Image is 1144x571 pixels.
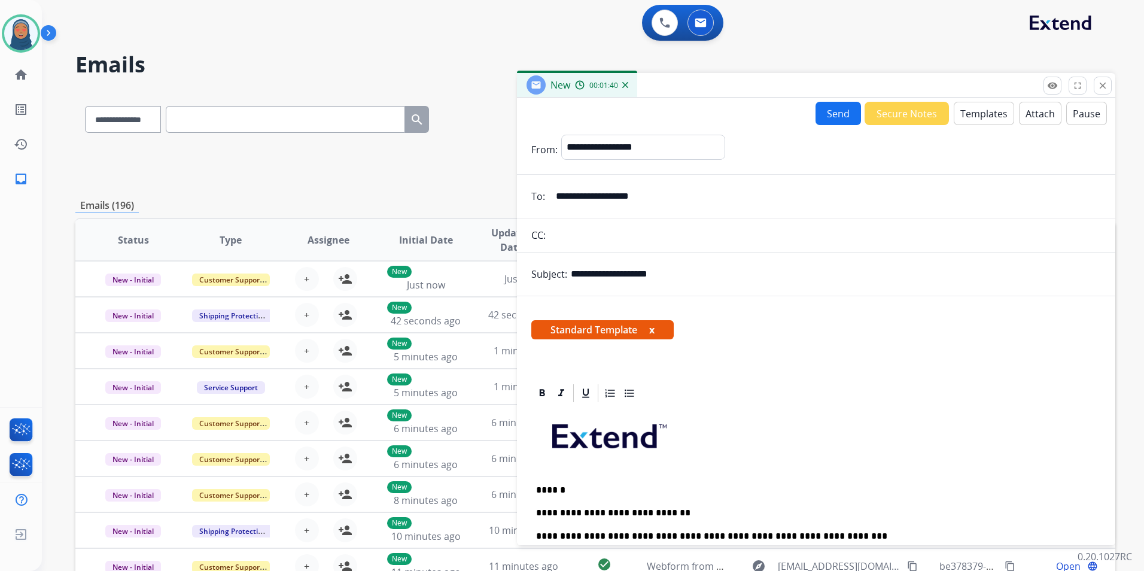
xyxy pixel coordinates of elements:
div: Bold [533,384,551,402]
span: New - Initial [105,417,161,430]
p: New [387,481,412,493]
p: Emails (196) [75,198,139,213]
p: CC: [531,228,546,242]
span: + [304,272,309,286]
span: 00:01:40 [589,81,618,90]
span: + [304,379,309,394]
span: New [550,78,570,92]
span: Customer Support [192,453,270,466]
mat-icon: person_add [338,415,352,430]
mat-icon: home [14,68,28,82]
div: Bullet List [620,384,638,402]
span: Assignee [308,233,349,247]
mat-icon: fullscreen [1072,80,1083,91]
img: avatar [4,17,38,50]
span: 5 minutes ago [394,386,458,399]
span: + [304,451,309,466]
div: Ordered List [601,384,619,402]
span: New - Initial [105,309,161,322]
button: Send [816,102,861,125]
mat-icon: person_add [338,272,352,286]
span: 10 minutes ago [391,530,461,543]
button: + [295,411,319,435]
button: x [649,323,655,337]
span: New - Initial [105,381,161,394]
span: + [304,415,309,430]
p: Subject: [531,267,567,281]
mat-icon: person_add [338,308,352,322]
mat-icon: search [410,113,424,127]
button: + [295,267,319,291]
button: + [295,447,319,470]
button: + [295,482,319,506]
mat-icon: person_add [338,344,352,358]
span: Shipping Protection [192,309,274,322]
p: New [387,302,412,314]
mat-icon: list_alt [14,102,28,117]
mat-icon: person_add [338,523,352,537]
span: 6 minutes ago [491,452,555,465]
div: Italic [552,384,570,402]
span: Just now [407,278,445,291]
p: From: [531,142,558,157]
span: Initial Date [399,233,453,247]
span: + [304,344,309,358]
button: Attach [1019,102,1061,125]
button: + [295,518,319,542]
p: New [387,553,412,565]
button: Secure Notes [865,102,949,125]
button: Pause [1066,102,1107,125]
span: + [304,523,309,537]
span: New - Initial [105,525,161,537]
span: 6 minutes ago [491,416,555,429]
span: Shipping Protection [192,525,274,537]
button: Templates [954,102,1014,125]
mat-icon: remove_red_eye [1047,80,1058,91]
mat-icon: person_add [338,487,352,502]
span: 1 minute ago [494,380,553,393]
mat-icon: close [1097,80,1108,91]
span: Customer Support [192,345,270,358]
span: New - Initial [105,345,161,358]
span: Service Support [197,381,265,394]
span: 42 seconds ago [488,308,558,321]
mat-icon: person_add [338,451,352,466]
span: 5 minutes ago [394,350,458,363]
span: 8 minutes ago [394,494,458,507]
p: New [387,373,412,385]
p: New [387,445,412,457]
span: + [304,308,309,322]
span: 6 minutes ago [394,422,458,435]
span: 10 minutes ago [489,524,558,537]
button: + [295,375,319,399]
mat-icon: history [14,137,28,151]
span: Customer Support [192,274,270,286]
p: New [387,409,412,421]
span: New - Initial [105,453,161,466]
span: New - Initial [105,489,161,502]
span: + [304,487,309,502]
mat-icon: inbox [14,172,28,186]
mat-icon: person_add [338,379,352,394]
div: Underline [577,384,595,402]
p: New [387,517,412,529]
span: New - Initial [105,274,161,286]
span: Just now [504,272,543,285]
span: Standard Template [531,320,674,339]
button: + [295,339,319,363]
span: 1 minute ago [494,344,553,357]
span: Status [118,233,149,247]
p: New [387,338,412,350]
span: Customer Support [192,489,270,502]
span: 42 seconds ago [391,314,461,327]
p: New [387,266,412,278]
h2: Emails [75,53,1115,77]
button: + [295,303,319,327]
p: To: [531,189,545,204]
span: Customer Support [192,417,270,430]
span: 6 minutes ago [491,488,555,501]
span: Type [220,233,242,247]
span: Updated Date [485,226,538,254]
span: 6 minutes ago [394,458,458,471]
p: 0.20.1027RC [1078,549,1132,564]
